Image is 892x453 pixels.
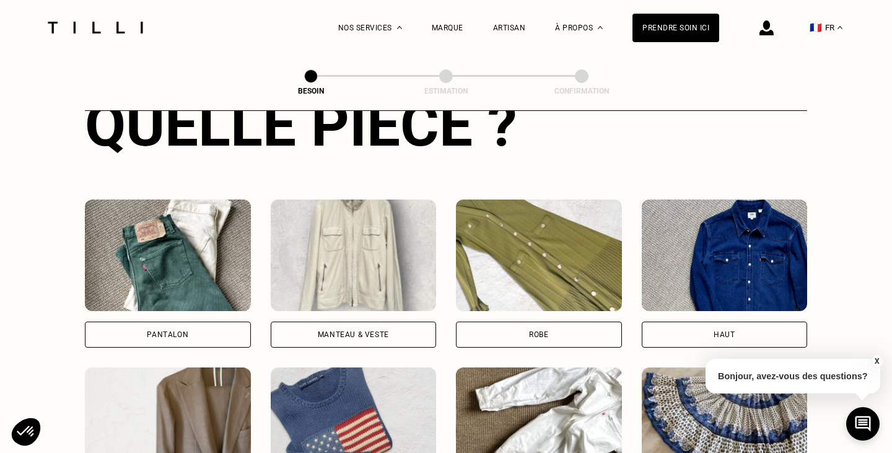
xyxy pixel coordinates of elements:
[810,22,822,33] span: 🇫🇷
[529,331,548,338] div: Robe
[759,20,774,35] img: icône connexion
[642,200,808,311] img: Tilli retouche votre Haut
[493,24,526,32] a: Artisan
[147,331,188,338] div: Pantalon
[432,24,463,32] a: Marque
[456,200,622,311] img: Tilli retouche votre Robe
[318,331,389,338] div: Manteau & Veste
[43,22,147,33] img: Logo du service de couturière Tilli
[520,87,644,95] div: Confirmation
[706,359,880,394] p: Bonjour, avez-vous des questions?
[632,14,719,42] a: Prendre soin ici
[870,354,883,368] button: X
[85,90,807,160] div: Quelle pièce ?
[249,87,373,95] div: Besoin
[85,200,251,311] img: Tilli retouche votre Pantalon
[384,87,508,95] div: Estimation
[598,26,603,29] img: Menu déroulant à propos
[837,26,842,29] img: menu déroulant
[714,331,735,338] div: Haut
[271,200,437,311] img: Tilli retouche votre Manteau & Veste
[397,26,402,29] img: Menu déroulant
